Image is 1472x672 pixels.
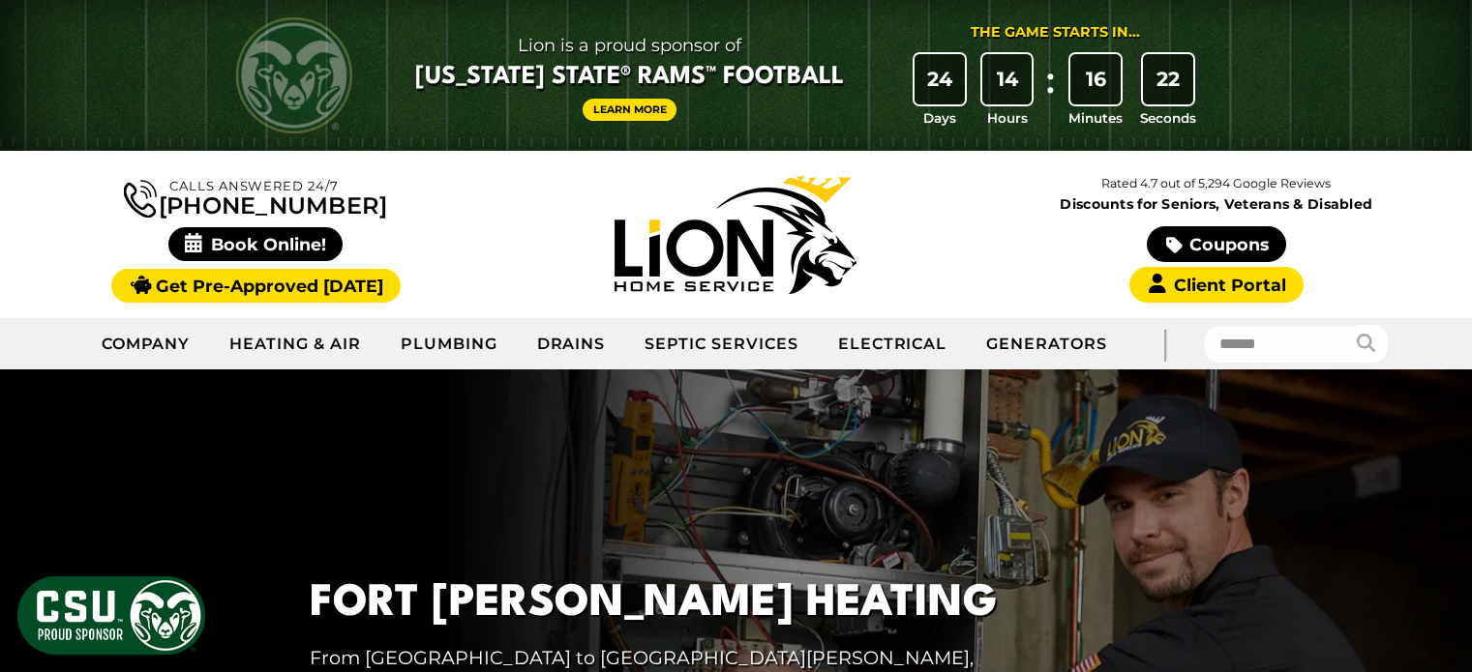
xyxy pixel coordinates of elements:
img: Lion Home Service [615,176,856,294]
span: Discounts for Seniors, Veterans & Disabled [980,197,1453,211]
a: Plumbing [381,320,518,368]
span: Hours [987,108,1028,128]
a: Septic Services [625,320,818,368]
a: Coupons [1147,226,1286,262]
a: Heating & Air [210,320,380,368]
span: [US_STATE] State® Rams™ Football [415,61,844,94]
p: Rated 4.7 out of 5,294 Google Reviews [976,173,1457,194]
a: Get Pre-Approved [DATE] [111,269,401,303]
div: 24 [915,54,965,104]
div: 22 [1143,54,1193,104]
a: Company [82,320,211,368]
img: CSU Rams logo [236,17,352,133]
a: Learn More [583,99,677,121]
span: Seconds [1140,108,1196,128]
div: : [1040,54,1060,129]
h1: Fort [PERSON_NAME] Heating [310,571,1014,636]
span: Book Online! [168,227,344,261]
div: 16 [1070,54,1121,104]
span: Lion is a proud sponsor of [415,30,844,61]
div: The Game Starts in... [971,22,1140,44]
div: | [1127,318,1204,369]
a: Electrical [819,320,968,368]
a: Drains [518,320,626,368]
a: [PHONE_NUMBER] [124,176,387,218]
a: Generators [967,320,1127,368]
span: Minutes [1068,108,1123,128]
div: 14 [982,54,1033,104]
a: Client Portal [1129,267,1304,303]
span: Days [923,108,956,128]
img: CSU Sponsor Badge [15,573,208,657]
